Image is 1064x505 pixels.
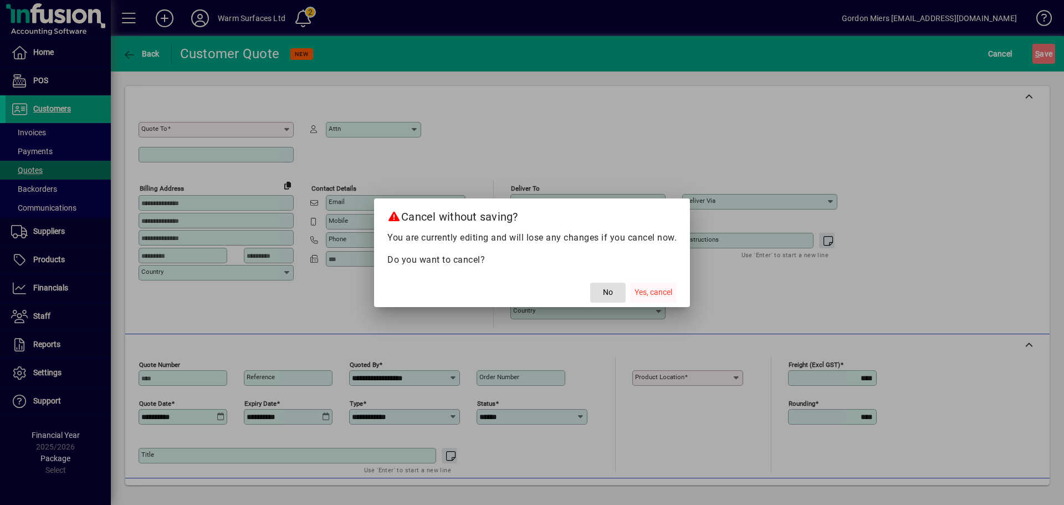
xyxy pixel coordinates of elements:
span: No [603,287,613,298]
button: Yes, cancel [630,283,677,303]
button: No [590,283,626,303]
p: You are currently editing and will lose any changes if you cancel now. [387,231,677,244]
h2: Cancel without saving? [374,198,690,231]
p: Do you want to cancel? [387,253,677,267]
span: Yes, cancel [635,287,672,298]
